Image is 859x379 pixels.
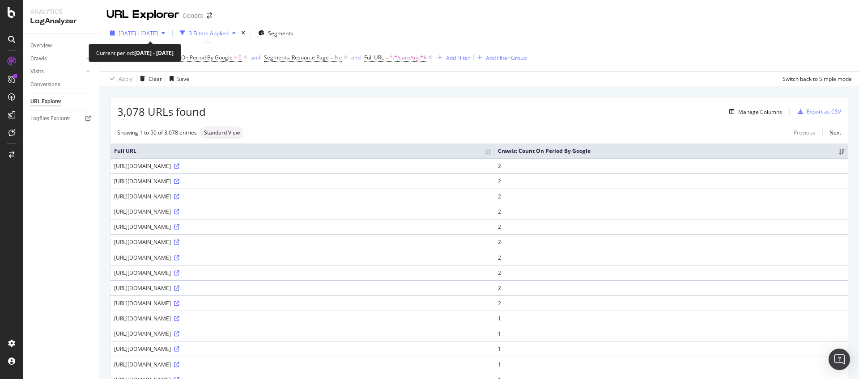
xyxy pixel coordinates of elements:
[251,54,260,61] div: and
[726,106,782,117] button: Manage Columns
[238,51,242,64] span: 0
[30,80,93,89] a: Conversions
[114,208,491,215] div: [URL][DOMAIN_NAME]
[30,114,70,123] div: Logfiles Explorer
[30,7,92,16] div: Analytics
[30,16,92,26] div: LogAnalyzer
[134,49,174,57] b: [DATE] - [DATE]
[829,349,850,370] div: Open Intercom Messenger
[30,41,93,51] a: Overview
[30,67,44,76] div: Visits
[117,104,206,119] span: 3,078 URLs found
[177,75,189,83] div: Save
[30,97,93,106] a: URL Explorer
[494,311,848,326] td: 1
[494,326,848,341] td: 1
[390,51,426,64] span: ^.*/care/try.*$
[255,26,297,40] button: Segments
[822,126,841,139] a: Next
[114,361,491,368] div: [URL][DOMAIN_NAME]
[119,29,158,37] span: [DATE] - [DATE]
[385,54,388,61] span: =
[114,193,491,200] div: [URL][DOMAIN_NAME]
[114,254,491,261] div: [URL][DOMAIN_NAME]
[166,72,189,86] button: Save
[114,345,491,353] div: [URL][DOMAIN_NAME]
[794,105,841,119] button: Export as CSV
[114,223,491,231] div: [URL][DOMAIN_NAME]
[149,75,162,83] div: Clear
[234,54,237,61] span: >
[183,11,203,20] div: Goodrx
[114,299,491,307] div: [URL][DOMAIN_NAME]
[494,204,848,219] td: 2
[200,126,243,139] div: neutral label
[364,54,384,61] span: Full URL
[106,72,132,86] button: Apply
[264,54,329,61] span: Segments: Resource Page
[136,72,162,86] button: Clear
[330,54,333,61] span: =
[189,29,229,37] div: 3 Filters Applied
[335,51,342,64] span: No
[494,219,848,234] td: 2
[494,143,848,158] th: Crawls: Count On Period By Google: activate to sort column ascending
[30,97,61,106] div: URL Explorer
[30,114,93,123] a: Logfiles Explorer
[114,162,491,170] div: [URL][DOMAIN_NAME]
[446,54,470,62] div: Add Filter
[96,48,174,58] div: Current period:
[351,53,361,62] button: and
[106,26,169,40] button: [DATE] - [DATE]
[119,75,132,83] div: Apply
[434,52,470,63] button: Add Filter
[494,189,848,204] td: 2
[494,234,848,249] td: 2
[30,54,84,63] a: Crawls
[251,53,260,62] button: and
[494,341,848,356] td: 1
[486,54,527,62] div: Add Filter Group
[239,29,247,38] div: times
[117,129,197,136] div: Showing 1 to 50 of 3,078 entries
[779,72,852,86] button: Switch back to Simple mode
[114,269,491,277] div: [URL][DOMAIN_NAME]
[106,7,179,22] div: URL Explorer
[176,26,239,40] button: 3 Filters Applied
[114,284,491,292] div: [URL][DOMAIN_NAME]
[207,13,212,19] div: arrow-right-arrow-left
[494,295,848,311] td: 2
[494,158,848,173] td: 2
[114,315,491,322] div: [URL][DOMAIN_NAME]
[738,108,782,116] div: Manage Columns
[30,54,47,63] div: Crawls
[494,250,848,265] td: 2
[494,357,848,372] td: 1
[494,280,848,295] td: 2
[494,173,848,189] td: 2
[114,238,491,246] div: [URL][DOMAIN_NAME]
[807,108,841,115] div: Export as CSV
[111,143,494,158] th: Full URL: activate to sort column ascending
[114,177,491,185] div: [URL][DOMAIN_NAME]
[268,29,293,37] span: Segments
[30,67,84,76] a: Visits
[204,130,240,135] span: Standard View
[114,330,491,337] div: [URL][DOMAIN_NAME]
[494,265,848,280] td: 2
[782,75,852,83] div: Switch back to Simple mode
[30,41,52,51] div: Overview
[474,52,527,63] button: Add Filter Group
[30,80,60,89] div: Conversions
[351,54,361,61] div: and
